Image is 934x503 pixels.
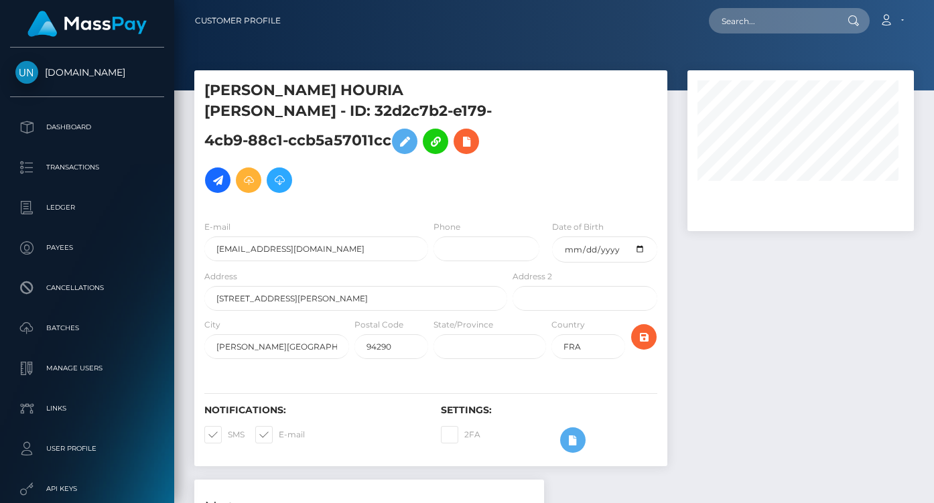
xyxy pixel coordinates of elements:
[10,392,164,425] a: Links
[15,439,159,459] p: User Profile
[15,358,159,378] p: Manage Users
[10,191,164,224] a: Ledger
[15,278,159,298] p: Cancellations
[15,399,159,419] p: Links
[433,319,493,331] label: State/Province
[10,231,164,265] a: Payees
[10,432,164,465] a: User Profile
[10,311,164,345] a: Batches
[255,426,305,443] label: E-mail
[15,198,159,218] p: Ledger
[10,66,164,78] span: [DOMAIN_NAME]
[433,221,460,233] label: Phone
[204,80,500,200] h5: [PERSON_NAME] HOURIA [PERSON_NAME] - ID: 32d2c7b2-e179-4cb9-88c1-ccb5a57011cc
[204,319,220,331] label: City
[15,238,159,258] p: Payees
[551,319,585,331] label: Country
[709,8,835,33] input: Search...
[15,318,159,338] p: Batches
[15,61,38,84] img: Unlockt.me
[205,167,230,193] a: Initiate Payout
[441,405,657,416] h6: Settings:
[204,426,245,443] label: SMS
[354,319,403,331] label: Postal Code
[15,157,159,177] p: Transactions
[552,221,604,233] label: Date of Birth
[15,117,159,137] p: Dashboard
[204,271,237,283] label: Address
[513,271,552,283] label: Address 2
[204,221,230,233] label: E-mail
[10,111,164,144] a: Dashboard
[10,271,164,305] a: Cancellations
[10,151,164,184] a: Transactions
[10,352,164,385] a: Manage Users
[27,11,147,37] img: MassPay Logo
[15,479,159,499] p: API Keys
[204,405,421,416] h6: Notifications:
[441,426,480,443] label: 2FA
[195,7,281,35] a: Customer Profile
